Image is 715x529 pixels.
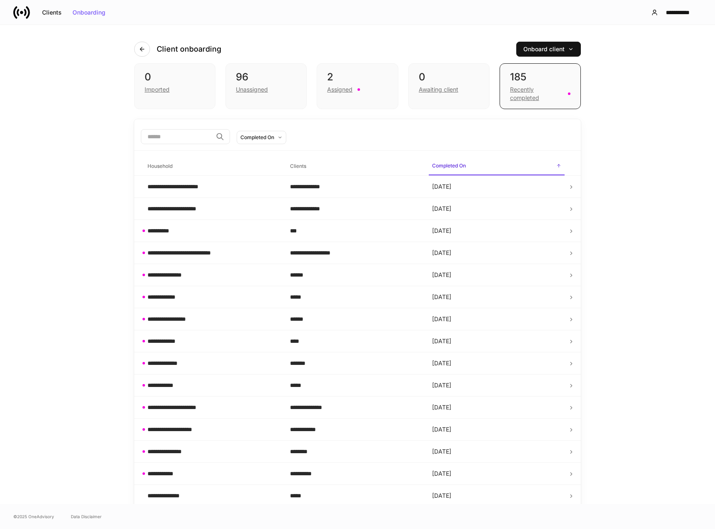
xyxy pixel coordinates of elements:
[317,63,398,109] div: 2Assigned
[425,441,568,463] td: [DATE]
[425,308,568,330] td: [DATE]
[408,63,490,109] div: 0Awaiting client
[157,44,221,54] h4: Client onboarding
[425,264,568,286] td: [DATE]
[425,419,568,441] td: [DATE]
[425,286,568,308] td: [DATE]
[237,131,286,144] button: Completed On
[425,198,568,220] td: [DATE]
[425,463,568,485] td: [DATE]
[327,70,387,84] div: 2
[419,85,458,94] div: Awaiting client
[290,162,306,170] h6: Clients
[144,158,280,175] span: Household
[425,176,568,198] td: [DATE]
[287,158,422,175] span: Clients
[419,70,479,84] div: 0
[71,513,102,520] a: Data Disclaimer
[425,242,568,264] td: [DATE]
[72,10,105,15] div: Onboarding
[523,46,574,52] div: Onboard client
[432,162,466,170] h6: Completed On
[429,157,565,175] span: Completed On
[327,85,352,94] div: Assigned
[225,63,307,109] div: 96Unassigned
[13,513,54,520] span: © 2025 OneAdvisory
[425,330,568,352] td: [DATE]
[37,6,67,19] button: Clients
[425,374,568,397] td: [DATE]
[134,63,215,109] div: 0Imported
[425,397,568,419] td: [DATE]
[236,85,268,94] div: Unassigned
[145,85,170,94] div: Imported
[145,70,205,84] div: 0
[147,162,172,170] h6: Household
[425,352,568,374] td: [DATE]
[240,133,274,141] div: Completed On
[510,70,570,84] div: 185
[510,85,563,102] div: Recently completed
[500,63,581,109] div: 185Recently completed
[42,10,62,15] div: Clients
[67,6,111,19] button: Onboarding
[236,70,296,84] div: 96
[516,42,581,57] button: Onboard client
[425,220,568,242] td: [DATE]
[425,485,568,507] td: [DATE]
